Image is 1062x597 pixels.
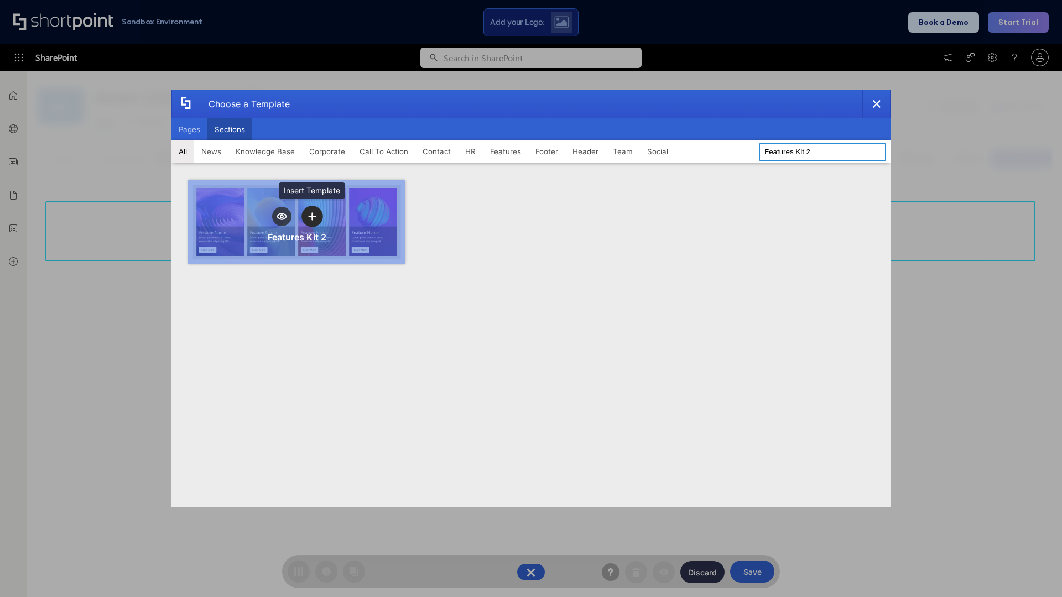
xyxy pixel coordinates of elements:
[171,90,891,507] div: template selector
[606,140,640,163] button: Team
[759,143,886,161] input: Search
[528,140,565,163] button: Footer
[194,140,228,163] button: News
[640,140,675,163] button: Social
[1007,544,1062,597] iframe: Chat Widget
[207,118,252,140] button: Sections
[228,140,302,163] button: Knowledge Base
[415,140,458,163] button: Contact
[458,140,483,163] button: HR
[302,140,352,163] button: Corporate
[352,140,415,163] button: Call To Action
[268,232,326,243] div: Features Kit 2
[565,140,606,163] button: Header
[483,140,528,163] button: Features
[171,140,194,163] button: All
[200,90,290,118] div: Choose a Template
[171,118,207,140] button: Pages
